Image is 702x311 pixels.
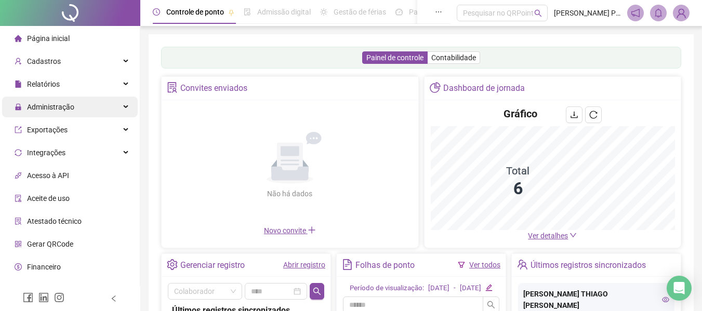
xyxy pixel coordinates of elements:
[435,8,442,16] span: ellipsis
[27,240,73,248] span: Gerar QRCode
[15,218,22,225] span: solution
[458,261,465,268] span: filter
[153,8,160,16] span: clock-circle
[27,103,74,111] span: Administração
[264,226,316,235] span: Novo convite
[27,194,70,202] span: Aceite de uso
[469,261,500,269] a: Ver todos
[428,283,449,294] div: [DATE]
[662,296,669,303] span: eye
[485,284,492,291] span: edit
[242,188,338,199] div: Não há dados
[27,57,61,65] span: Cadastros
[38,292,49,303] span: linkedin
[443,79,525,97] div: Dashboard de jornada
[487,301,495,309] span: search
[27,126,68,134] span: Exportações
[350,283,424,294] div: Período de visualização:
[15,263,22,271] span: dollar
[15,35,22,42] span: home
[283,261,325,269] a: Abrir registro
[589,111,598,119] span: reload
[15,80,22,88] span: file
[517,259,528,270] span: team
[528,232,568,240] span: Ver detalhes
[15,58,22,65] span: user-add
[320,8,327,16] span: sun
[431,53,476,62] span: Contabilidade
[308,226,316,234] span: plus
[228,9,234,16] span: pushpin
[257,8,311,16] span: Admissão digital
[27,263,61,271] span: Financeiro
[27,80,60,88] span: Relatórios
[534,9,542,17] span: search
[313,287,321,295] span: search
[166,8,224,16] span: Controle de ponto
[334,8,386,16] span: Gestão de férias
[673,5,689,21] img: 79055
[27,217,82,225] span: Atestado técnico
[15,149,22,156] span: sync
[180,256,245,274] div: Gerenciar registro
[23,292,33,303] span: facebook
[180,79,247,97] div: Convites enviados
[366,53,423,62] span: Painel de controle
[631,8,640,18] span: notification
[523,288,669,311] div: [PERSON_NAME] THIAGO [PERSON_NAME]
[460,283,481,294] div: [DATE]
[15,103,22,111] span: lock
[15,172,22,179] span: api
[454,283,456,294] div: -
[504,106,537,121] h4: Gráfico
[531,256,646,274] div: Últimos registros sincronizados
[342,259,353,270] span: file-text
[15,126,22,133] span: export
[15,195,22,202] span: audit
[409,8,449,16] span: Painel do DP
[667,276,692,301] div: Open Intercom Messenger
[430,82,441,93] span: pie-chart
[528,232,577,240] a: Ver detalhes down
[27,286,80,294] span: Central de ajuda
[554,7,621,19] span: [PERSON_NAME] Pipa Administração
[167,82,178,93] span: solution
[654,8,663,18] span: bell
[395,8,403,16] span: dashboard
[355,256,415,274] div: Folhas de ponto
[54,292,64,303] span: instagram
[167,259,178,270] span: setting
[110,295,117,302] span: left
[27,34,70,43] span: Página inicial
[244,8,251,16] span: file-done
[27,148,65,157] span: Integrações
[27,171,69,180] span: Acesso à API
[570,111,578,119] span: download
[569,232,577,239] span: down
[15,240,22,248] span: qrcode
